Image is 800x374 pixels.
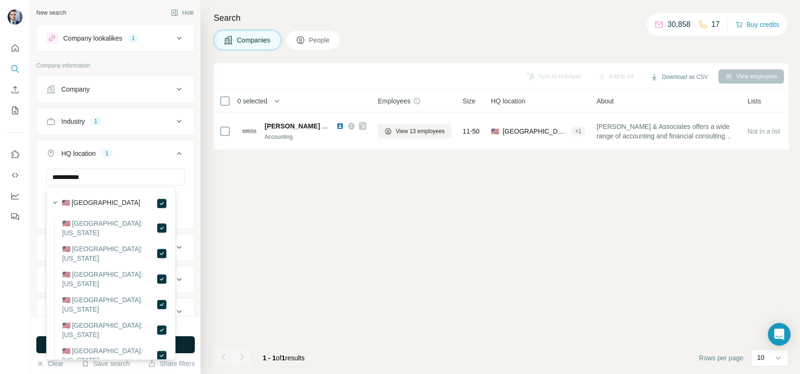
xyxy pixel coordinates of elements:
[82,359,130,368] button: Save search
[237,35,271,45] span: Companies
[36,359,63,368] button: Clear
[309,35,331,45] span: People
[242,124,257,139] img: Logo of Somich AND Associates CPAs
[748,96,761,106] span: Lists
[8,146,23,163] button: Use Surfe on LinkedIn
[263,354,305,362] span: results
[61,149,96,158] div: HQ location
[757,353,765,362] p: 10
[8,187,23,204] button: Dashboard
[699,353,743,363] span: Rows per page
[101,149,112,158] div: 1
[503,127,567,136] span: [GEOGRAPHIC_DATA], [US_STATE]
[8,208,23,225] button: Feedback
[711,19,720,30] p: 17
[644,70,714,84] button: Download as CSV
[276,354,282,362] span: of
[36,8,66,17] div: New search
[63,34,122,43] div: Company lookalikes
[37,27,194,50] button: Company lookalikes1
[37,268,194,291] button: Employees (size)
[396,127,445,136] span: View 13 employees
[214,11,789,25] h4: Search
[37,142,194,169] button: HQ location1
[265,122,392,130] span: [PERSON_NAME] AND Associates CPAs
[37,300,194,323] button: Technologies
[768,323,791,346] div: Open Intercom Messenger
[36,61,195,70] p: Company information
[36,336,195,353] button: Run search
[62,198,141,209] label: 🇺🇸 [GEOGRAPHIC_DATA]
[164,6,200,20] button: Hide
[667,19,691,30] p: 30,858
[37,236,194,259] button: Annual revenue ($)
[8,102,23,119] button: My lists
[8,81,23,98] button: Enrich CSV
[37,78,194,101] button: Company
[91,117,101,126] div: 1
[265,133,367,141] div: Accounting
[62,244,156,263] label: 🇺🇸 [GEOGRAPHIC_DATA]: [US_STATE]
[62,321,156,340] label: 🇺🇸 [GEOGRAPHIC_DATA]: [US_STATE]
[597,122,736,141] span: [PERSON_NAME] & Associates offers a wide range of accounting and financial consulting services. F...
[62,219,156,238] label: 🇺🇸 [GEOGRAPHIC_DATA]: [US_STATE]
[62,270,156,289] label: 🇺🇸 [GEOGRAPHIC_DATA]: [US_STATE]
[8,167,23,184] button: Use Surfe API
[61,85,90,94] div: Company
[61,117,85,126] div: Industry
[463,96,475,106] span: Size
[463,127,480,136] span: 11-50
[735,18,779,31] button: Buy credits
[597,96,614,106] span: About
[8,9,23,25] img: Avatar
[237,96,267,106] span: 0 selected
[748,127,780,135] span: Not in a list
[128,34,139,42] div: 1
[37,110,194,133] button: Industry1
[8,40,23,57] button: Quick start
[62,346,156,365] label: 🇺🇸 [GEOGRAPHIC_DATA]: [US_STATE]
[378,124,451,138] button: View 13 employees
[263,354,276,362] span: 1 - 1
[571,127,585,136] div: + 1
[491,127,499,136] span: 🇺🇸
[282,354,285,362] span: 1
[336,122,344,130] img: LinkedIn logo
[378,96,410,106] span: Employees
[148,359,195,368] button: Share filters
[491,96,525,106] span: HQ location
[8,60,23,77] button: Search
[62,295,156,314] label: 🇺🇸 [GEOGRAPHIC_DATA]: [US_STATE]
